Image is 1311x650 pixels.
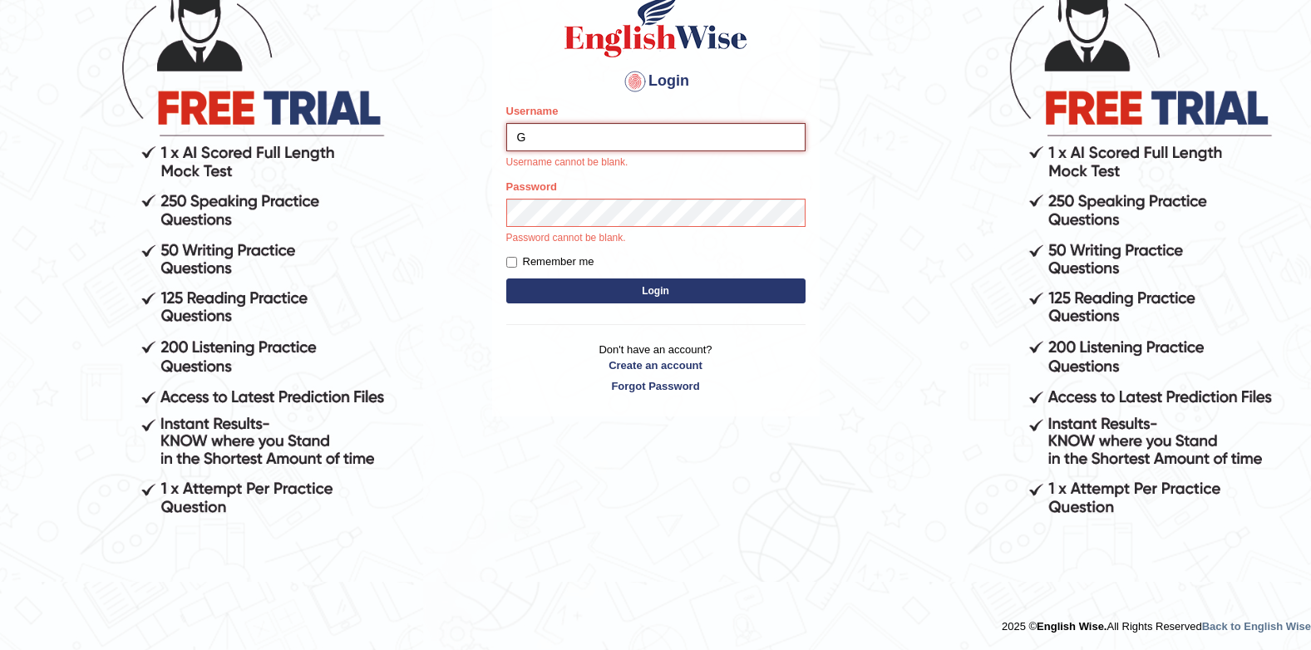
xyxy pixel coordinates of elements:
[1202,620,1311,633] a: Back to English Wise
[506,231,806,246] p: Password cannot be blank.
[506,278,806,303] button: Login
[506,103,559,119] label: Username
[1002,610,1311,634] div: 2025 © All Rights Reserved
[506,254,594,270] label: Remember me
[1037,620,1106,633] strong: English Wise.
[506,257,517,268] input: Remember me
[506,68,806,95] h4: Login
[506,342,806,393] p: Don't have an account?
[506,179,557,195] label: Password
[506,357,806,373] a: Create an account
[506,155,806,170] p: Username cannot be blank.
[506,378,806,394] a: Forgot Password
